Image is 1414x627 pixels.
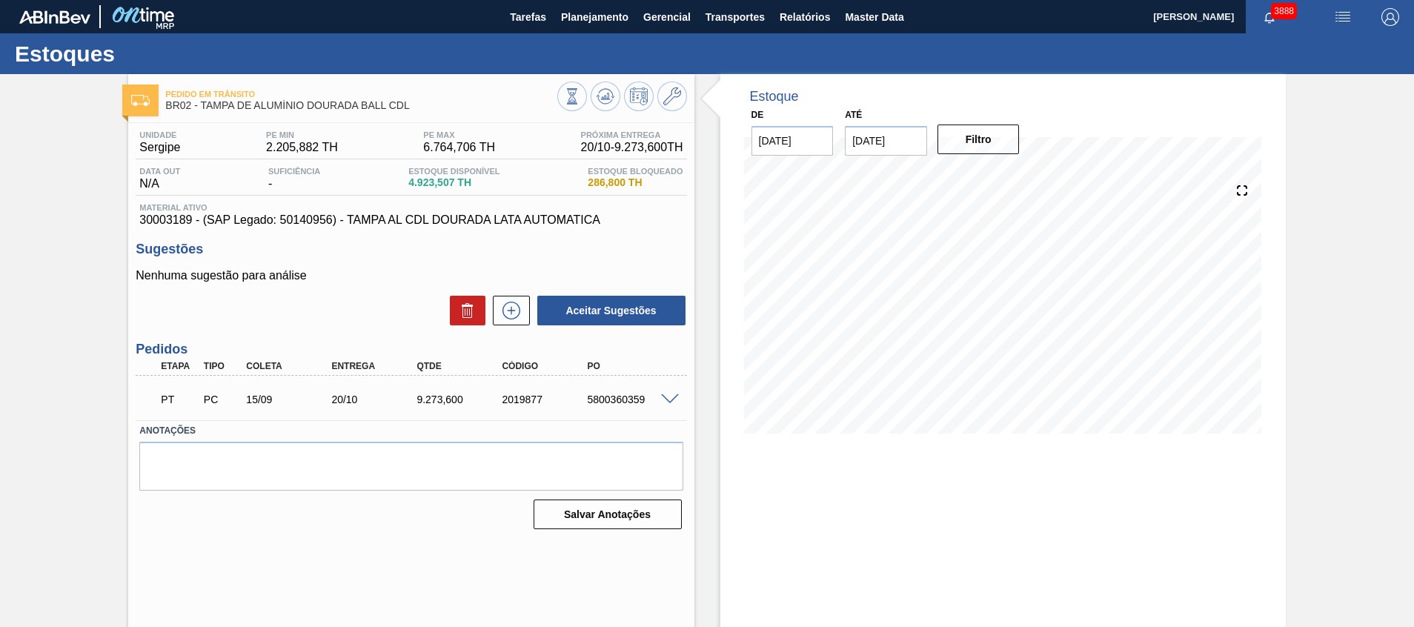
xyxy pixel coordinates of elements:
div: 20/10/2025 [328,394,423,405]
div: Nova sugestão [485,296,530,325]
span: Tarefas [510,8,546,26]
span: Data out [139,167,180,176]
p: PT [161,394,198,405]
span: 6.764,706 TH [423,141,495,154]
div: Estoque [750,89,799,104]
span: 4.923,507 TH [408,177,499,188]
span: Estoque Disponível [408,167,499,176]
span: BR02 - TAMPA DE ALUMÍNIO DOURADA BALL CDL [165,100,557,111]
button: Salvar Anotações [534,500,682,529]
div: Aceitar Sugestões [530,294,687,327]
input: dd/mm/yyyy [751,126,834,156]
span: Relatórios [780,8,830,26]
span: 286,800 TH [588,177,683,188]
span: Pedido em Trânsito [165,90,557,99]
label: De [751,110,764,120]
span: 20/10 - 9.273,600 TH [581,141,683,154]
span: Planejamento [561,8,628,26]
label: Até [845,110,862,120]
span: Estoque Bloqueado [588,167,683,176]
h3: Pedidos [136,342,686,357]
div: Excluir Sugestões [442,296,485,325]
button: Filtro [937,125,1020,154]
span: Master Data [845,8,903,26]
span: Suficiência [268,167,320,176]
span: Unidade [139,130,180,139]
div: Pedido de Compra [200,394,245,405]
div: 15/09/2025 [242,394,338,405]
div: Entrega [328,361,423,371]
div: Pedido em Trânsito [157,383,202,416]
span: 3888 [1271,3,1297,19]
button: Aceitar Sugestões [537,296,686,325]
label: Anotações [139,420,683,442]
span: Gerencial [643,8,691,26]
div: Qtde [413,361,508,371]
h3: Sugestões [136,242,686,257]
input: dd/mm/yyyy [845,126,927,156]
div: Coleta [242,361,338,371]
span: Transportes [706,8,765,26]
h1: Estoques [15,45,278,62]
button: Visão Geral dos Estoques [557,82,587,111]
button: Notificações [1246,7,1293,27]
div: - [265,167,324,190]
img: userActions [1334,8,1352,26]
div: Tipo [200,361,245,371]
span: Sergipe [139,141,180,154]
button: Ir ao Master Data / Geral [657,82,687,111]
div: Código [498,361,594,371]
img: TNhmsLtSVTkK8tSr43FrP2fwEKptu5GPRR3wAAAABJRU5ErkJggg== [19,10,90,24]
div: Etapa [157,361,202,371]
div: 5800360359 [583,394,679,405]
span: Material ativo [139,203,683,212]
div: PO [583,361,679,371]
span: PE MAX [423,130,495,139]
button: Atualizar Gráfico [591,82,620,111]
span: 2.205,882 TH [266,141,338,154]
div: 2019877 [498,394,594,405]
div: 9.273,600 [413,394,508,405]
img: Ícone [131,95,150,106]
span: PE MIN [266,130,338,139]
div: N/A [136,167,184,190]
button: Programar Estoque [624,82,654,111]
img: Logout [1381,8,1399,26]
span: 30003189 - (SAP Legado: 50140956) - TAMPA AL CDL DOURADA LATA AUTOMATICA [139,213,683,227]
span: Próxima Entrega [581,130,683,139]
p: Nenhuma sugestão para análise [136,269,686,282]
